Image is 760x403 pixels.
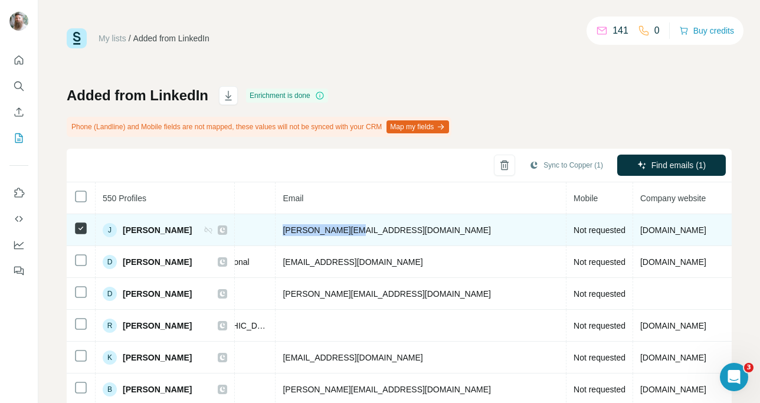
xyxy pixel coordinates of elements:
span: [DOMAIN_NAME] [640,225,706,235]
button: Use Surfe on LinkedIn [9,182,28,204]
span: Not requested [574,289,625,299]
div: K [103,350,117,365]
button: Feedback [9,260,28,281]
span: [PERSON_NAME][EMAIL_ADDRESS][DOMAIN_NAME] [283,289,490,299]
a: My lists [99,34,126,43]
span: [PERSON_NAME] [123,320,192,332]
button: Quick start [9,50,28,71]
span: [PERSON_NAME][EMAIL_ADDRESS][DOMAIN_NAME] [283,385,490,394]
div: D [103,287,117,301]
span: Company website [640,194,706,203]
button: Map my fields [386,120,449,133]
button: Sync to Copper (1) [521,156,611,174]
p: 0 [654,24,660,38]
div: B [103,382,117,397]
iframe: Intercom live chat [720,363,748,391]
li: / [129,32,131,44]
span: [DOMAIN_NAME] [640,321,706,330]
button: Search [9,76,28,97]
span: [PERSON_NAME] [123,352,192,363]
div: D [103,255,117,269]
div: Phone (Landline) and Mobile fields are not mapped, these values will not be synced with your CRM [67,117,451,137]
button: Enrich CSV [9,101,28,123]
span: [DOMAIN_NAME] [640,257,706,267]
span: [PERSON_NAME] [123,224,192,236]
span: Not requested [574,225,625,235]
span: [PERSON_NAME] [123,288,192,300]
p: 141 [612,24,628,38]
span: Not requested [574,385,625,394]
span: [EMAIL_ADDRESS][DOMAIN_NAME] [283,257,422,267]
span: [DOMAIN_NAME] [640,385,706,394]
button: My lists [9,127,28,149]
img: Avatar [9,12,28,31]
span: [PERSON_NAME] [123,384,192,395]
span: Mobile [574,194,598,203]
span: [EMAIL_ADDRESS][DOMAIN_NAME] [283,353,422,362]
button: Dashboard [9,234,28,255]
span: Email [283,194,303,203]
button: Buy credits [679,22,734,39]
button: Find emails (1) [617,155,726,176]
span: [PERSON_NAME][EMAIL_ADDRESS][DOMAIN_NAME] [283,225,490,235]
span: Not requested [574,353,625,362]
img: Surfe Logo [67,28,87,48]
div: J [103,223,117,237]
span: Not requested [574,257,625,267]
span: Not requested [574,321,625,330]
span: 550 Profiles [103,194,146,203]
span: Find emails (1) [651,159,706,171]
span: [DOMAIN_NAME] [640,353,706,362]
span: 3 [744,363,754,372]
div: Enrichment is done [246,89,328,103]
h1: Added from LinkedIn [67,86,208,105]
div: Added from LinkedIn [133,32,209,44]
div: R [103,319,117,333]
button: Use Surfe API [9,208,28,230]
span: [PERSON_NAME] [123,256,192,268]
